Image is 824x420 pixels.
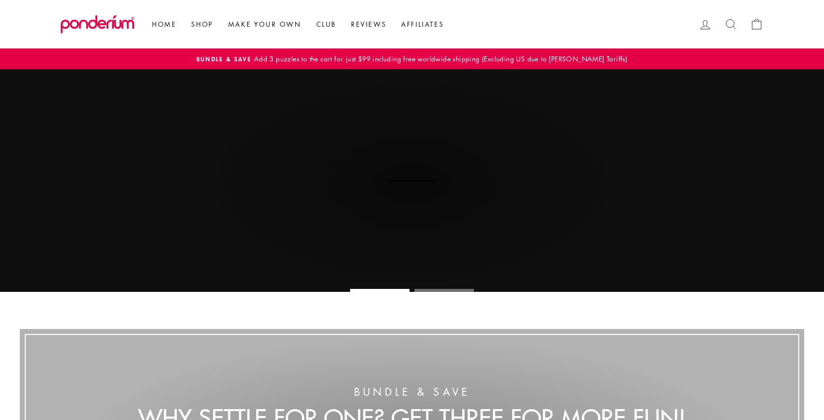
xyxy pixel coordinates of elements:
li: Page dot 2 [414,289,474,292]
ul: Primary [140,15,451,33]
a: Club [309,15,344,33]
a: Home [145,15,184,33]
a: Affiliates [394,15,451,33]
a: Make Your Own [221,15,309,33]
a: Bundle & SaveAdd 3 puzzles to the cart for just $99 including free worldwide shipping (Excluding ... [63,53,761,64]
a: Shop [184,15,220,33]
a: Reviews [344,15,394,33]
img: Ponderium [60,15,135,34]
div: Bundle & Save [136,386,688,398]
span: Add 3 puzzles to the cart for just $99 including free worldwide shipping (Excluding US due to [PE... [252,53,627,63]
li: Page dot 1 [350,289,410,292]
span: Bundle & Save [197,54,252,63]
